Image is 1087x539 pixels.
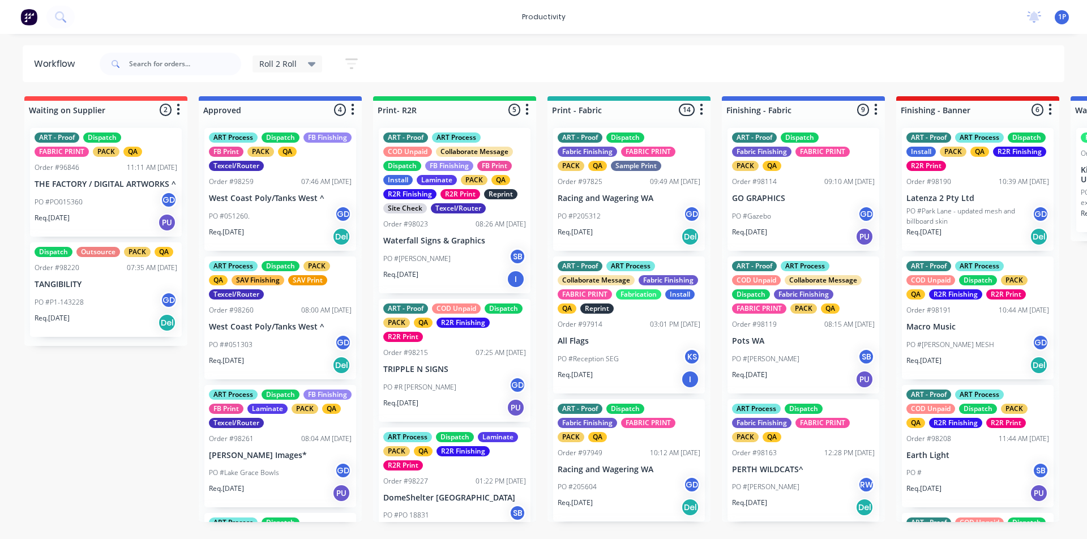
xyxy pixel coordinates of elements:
div: R2R Print [986,418,1026,428]
div: QA [763,432,781,442]
div: PACK [790,303,817,314]
p: PO ##051303 [209,340,253,350]
p: Req. [DATE] [35,213,70,223]
div: ART Process [955,132,1004,143]
div: Order #98023 [383,219,428,229]
div: SB [858,348,875,365]
div: ART Process [432,132,481,143]
div: Order #98220 [35,263,79,273]
div: ART ProcessDispatchFabric FinishingFABRIC PRINTPACKQAOrder #9816312:28 PM [DATE]PERTH WILDCATS^PO... [727,399,879,522]
div: GD [335,206,352,223]
p: TRIPPLE N SIGNS [383,365,526,374]
div: Dispatch [262,517,299,528]
div: PACK [93,147,119,157]
div: 09:49 AM [DATE] [650,177,700,187]
div: QA [588,432,607,442]
div: Fabric Finishing [732,147,791,157]
div: PACK [732,432,759,442]
div: Sample Print [611,161,661,171]
p: THE FACTORY / DIGITAL ARTWORKS ^ [35,179,177,189]
div: Del [681,498,699,516]
p: PO #PO 18831 [383,510,429,520]
div: Fabric Finishing [732,418,791,428]
div: ART - Proof [383,132,428,143]
div: FABRIC PRINT [558,289,612,300]
p: [PERSON_NAME] Images* [209,451,352,460]
div: Dispatch [262,132,299,143]
div: QA [278,147,297,157]
span: 1P [1058,12,1066,22]
div: GD [509,377,526,393]
div: ART Process [955,261,1004,271]
div: PACK [292,404,318,414]
p: Pots WA [732,336,875,346]
div: Dispatch [383,161,421,171]
input: Search for orders... [129,53,241,75]
div: QA [123,147,142,157]
div: ART Process [209,261,258,271]
div: FB Finishing [303,132,352,143]
div: COD Unpaid [955,517,1004,528]
div: Order #98114 [732,177,777,187]
div: ART Process [209,390,258,400]
span: Roll 2 Roll [259,58,297,70]
div: Outsource [76,247,120,257]
div: GD [683,476,700,493]
div: Del [332,356,350,374]
div: Fabrication [616,289,661,300]
div: GD [160,191,177,208]
p: Req. [DATE] [383,398,418,408]
div: Order #97825 [558,177,602,187]
p: West Coast Poly/Tanks West ^ [209,322,352,332]
div: FB Print [209,147,243,157]
div: FABRIC PRINT [621,147,675,157]
div: Texcel/Router [209,161,264,171]
div: Texcel/Router [209,289,264,300]
div: I [681,370,699,388]
div: FB Print [477,161,512,171]
p: Req. [DATE] [906,484,942,494]
div: FB Finishing [303,390,352,400]
div: SB [509,504,526,521]
div: PACK [1001,275,1028,285]
div: Texcel/Router [209,418,264,428]
p: Req. [DATE] [732,370,767,380]
div: ART Process [209,132,258,143]
p: Macro Music [906,322,1049,332]
div: Fabric Finishing [558,418,617,428]
div: Dispatch [606,132,644,143]
div: Dispatch [959,404,997,414]
div: ART - ProofDispatchFABRIC PRINTPACKQAOrder #9684611:11 AM [DATE]THE FACTORY / DIGITAL ARTWORKS ^P... [30,128,182,237]
div: R2R Finishing [383,189,436,199]
div: QA [906,418,925,428]
div: Order #98119 [732,319,777,330]
div: ART - ProofART ProcessCOD UnpaidCollaborate MessageDispatchFB FinishingFB PrintInstallLaminatePAC... [379,128,530,293]
div: GD [1032,206,1049,223]
div: Collaborate Message [558,275,635,285]
div: Del [1030,356,1048,374]
div: 01:22 PM [DATE] [476,476,526,486]
div: Dispatch [262,261,299,271]
p: Req. [DATE] [209,227,244,237]
div: 08:00 AM [DATE] [301,305,352,315]
div: 07:35 AM [DATE] [127,263,177,273]
div: 09:10 AM [DATE] [824,177,875,187]
div: SB [509,248,526,265]
div: SAV Finishing [232,275,284,285]
div: Laminate [478,432,518,442]
div: COD Unpaid [383,147,432,157]
p: Racing and Wagering WA [558,465,700,474]
div: QA [970,147,989,157]
p: PO #R [PERSON_NAME] [383,382,456,392]
div: PACK [461,175,487,185]
p: PERTH WILDCATS^ [732,465,875,474]
div: ART - Proof [558,261,602,271]
div: PU [332,484,350,502]
div: Collaborate Message [785,275,862,285]
div: Install [665,289,695,300]
div: Reprint [580,303,614,314]
div: COD Unpaid [732,275,781,285]
div: ART - Proof [732,261,777,271]
div: Del [681,228,699,246]
div: 07:25 AM [DATE] [476,348,526,358]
